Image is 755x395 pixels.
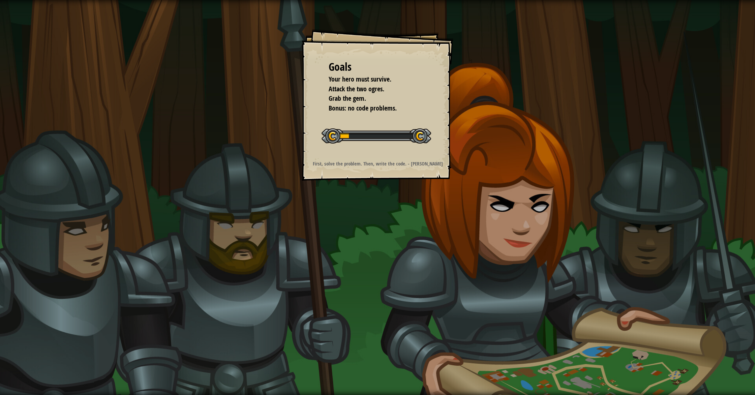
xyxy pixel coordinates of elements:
[329,103,397,113] span: Bonus: no code problems.
[329,74,391,84] span: Your hero must survive.
[320,74,425,84] li: Your hero must survive.
[320,84,425,94] li: Attack the two ogres.
[320,94,425,103] li: Grab the gem.
[320,103,425,113] li: Bonus: no code problems.
[329,94,366,103] span: Grab the gem.
[329,84,384,93] span: Attack the two ogres.
[329,59,426,75] div: Goals
[313,160,443,167] strong: First, solve the problem. Then, write the code. - [PERSON_NAME]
